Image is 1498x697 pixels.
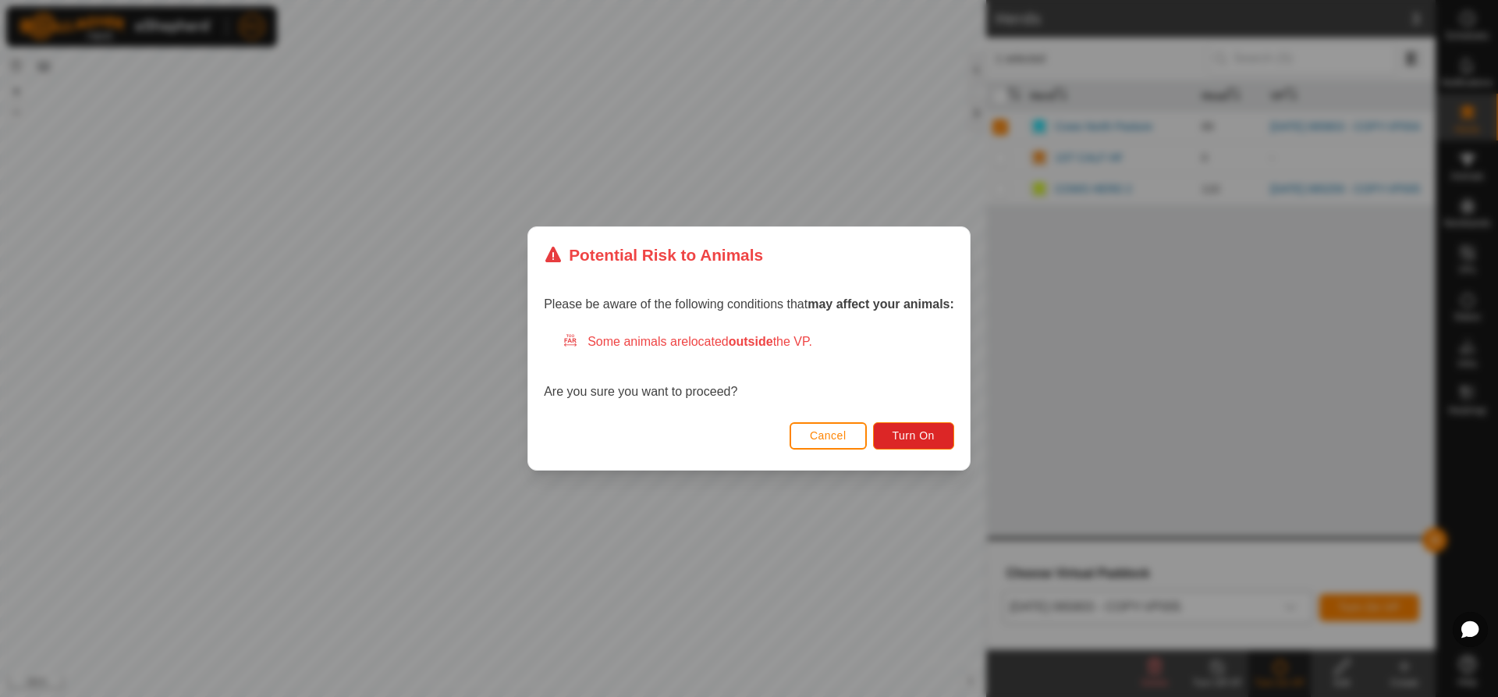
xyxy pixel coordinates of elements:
div: Are you sure you want to proceed? [544,332,954,401]
strong: may affect your animals: [808,297,954,311]
span: Please be aware of the following conditions that [544,297,954,311]
button: Cancel [790,422,867,450]
span: located the VP. [688,335,812,348]
div: Some animals are [563,332,954,351]
div: Potential Risk to Animals [544,243,763,267]
span: Cancel [810,429,847,442]
span: Turn On [893,429,935,442]
strong: outside [729,335,773,348]
button: Turn On [873,422,954,450]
